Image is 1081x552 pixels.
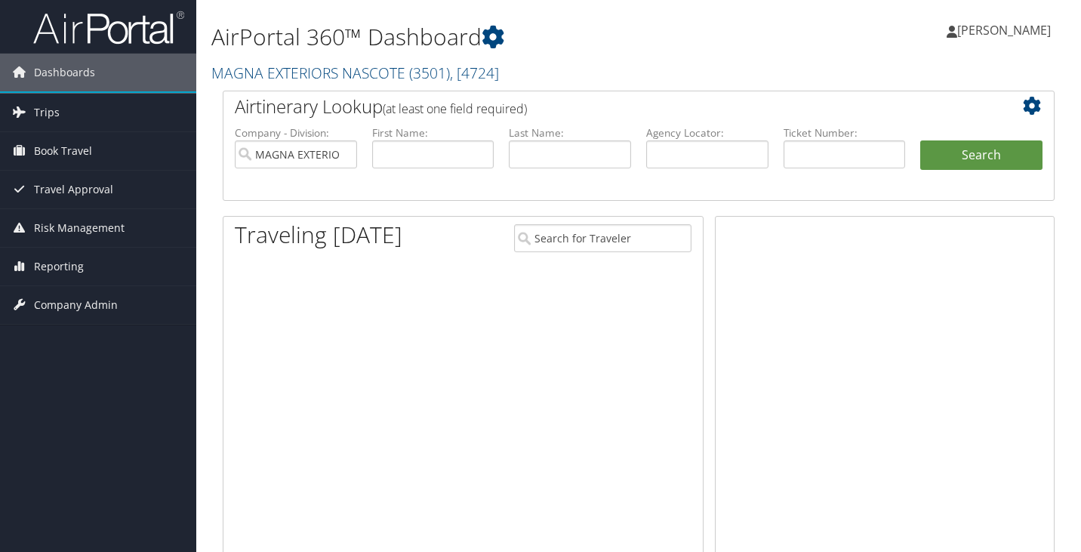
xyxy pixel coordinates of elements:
span: ( 3501 ) [409,63,450,83]
span: Company Admin [34,286,118,324]
a: [PERSON_NAME] [947,8,1066,53]
label: First Name: [372,125,494,140]
span: Book Travel [34,132,92,170]
span: Dashboards [34,54,95,91]
h1: AirPortal 360™ Dashboard [211,21,781,53]
button: Search [920,140,1043,171]
input: Search for Traveler [514,224,691,252]
span: Trips [34,94,60,131]
span: Risk Management [34,209,125,247]
img: airportal-logo.png [33,10,184,45]
span: , [ 4724 ] [450,63,499,83]
h1: Traveling [DATE] [235,219,402,251]
label: Ticket Number: [784,125,906,140]
span: (at least one field required) [383,100,527,117]
label: Agency Locator: [646,125,768,140]
h2: Airtinerary Lookup [235,94,973,119]
label: Company - Division: [235,125,357,140]
span: Reporting [34,248,84,285]
span: Travel Approval [34,171,113,208]
span: [PERSON_NAME] [957,22,1051,39]
label: Last Name: [509,125,631,140]
a: MAGNA EXTERIORS NASCOTE [211,63,499,83]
